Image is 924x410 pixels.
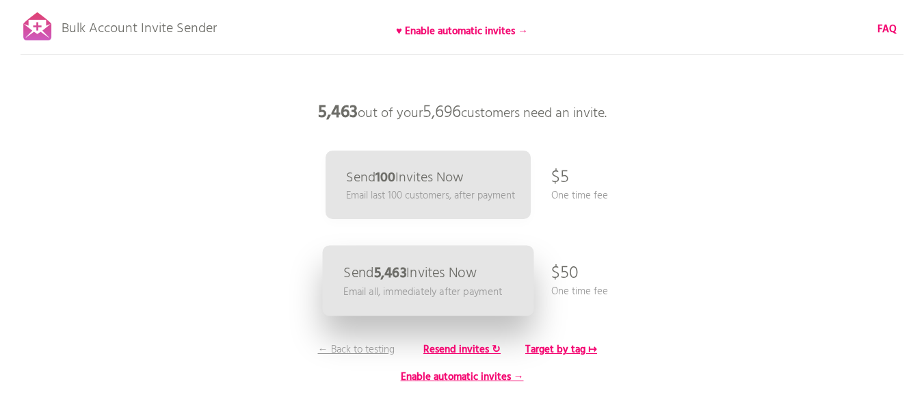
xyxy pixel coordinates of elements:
[423,99,461,127] span: 5,696
[257,92,668,133] p: out of your customers need an invite.
[551,284,608,299] p: One time fee
[525,342,597,358] b: Target by tag ↦
[877,22,897,37] a: FAQ
[877,21,897,38] b: FAQ
[551,253,579,294] p: $50
[396,23,528,40] b: ♥ Enable automatic invites →
[401,369,524,385] b: Enable automatic invites →
[305,342,408,357] p: ← Back to testing
[343,266,477,281] p: Send Invites Now
[62,8,217,42] p: Bulk Account Invite Sender
[373,262,406,285] b: 5,463
[423,342,501,358] b: Resend invites ↻
[551,157,569,198] p: $5
[375,167,395,189] b: 100
[346,171,464,185] p: Send Invites Now
[346,188,515,203] p: Email last 100 customers, after payment
[322,246,533,316] a: Send5,463Invites Now Email all, immediately after payment
[326,151,531,219] a: Send100Invites Now Email last 100 customers, after payment
[318,99,358,127] b: 5,463
[343,284,502,300] p: Email all, immediately after payment
[551,188,608,203] p: One time fee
